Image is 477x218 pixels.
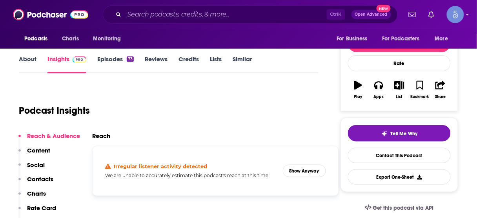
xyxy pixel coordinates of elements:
span: Charts [62,33,79,44]
span: For Business [337,33,368,44]
a: Show notifications dropdown [406,8,419,21]
a: Contact This Podcast [348,148,451,163]
button: open menu [377,31,431,46]
a: Show notifications dropdown [425,8,437,21]
div: Share [435,94,446,99]
span: Logged in as Spiral5-G1 [447,6,464,23]
a: Reviews [145,55,167,73]
button: open menu [430,31,458,46]
a: Credits [178,55,199,73]
button: Contacts [18,175,53,190]
span: For Podcasters [382,33,420,44]
a: InsightsPodchaser Pro [47,55,86,73]
p: Social [27,161,45,169]
button: Show Anyway [283,165,326,177]
h2: Reach [92,132,110,140]
span: Podcasts [24,33,47,44]
div: List [396,94,402,99]
div: Bookmark [411,94,429,99]
button: open menu [331,31,377,46]
a: Episodes73 [97,55,134,73]
h4: Irregular listener activity detected [114,163,208,169]
button: Charts [18,190,46,204]
img: User Profile [447,6,464,23]
button: Export One-Sheet [348,169,451,185]
a: About [19,55,36,73]
span: Monitoring [93,33,121,44]
button: Apps [368,76,389,104]
button: Content [18,147,50,161]
button: Share [430,76,451,104]
a: Similar [233,55,252,73]
button: Bookmark [410,76,430,104]
div: Play [354,94,362,99]
p: Contacts [27,175,53,183]
p: Charts [27,190,46,197]
input: Search podcasts, credits, & more... [124,8,327,21]
span: Open Advanced [355,13,388,16]
span: More [435,33,448,44]
div: Rate [348,55,451,71]
span: New [377,5,391,12]
a: Charts [57,31,84,46]
p: Reach & Audience [27,132,80,140]
button: open menu [87,31,131,46]
img: Podchaser - Follow, Share and Rate Podcasts [13,7,88,22]
button: tell me why sparkleTell Me Why [348,125,451,142]
span: Ctrl K [327,9,345,20]
button: Reach & Audience [18,132,80,147]
p: Content [27,147,50,154]
h1: Podcast Insights [19,105,90,116]
img: Podchaser Pro [73,56,86,63]
img: tell me why sparkle [381,131,388,137]
h5: We are unable to accurately estimate this podcast's reach at this time. [105,173,277,178]
div: Apps [374,94,384,99]
button: open menu [19,31,58,46]
button: List [389,76,410,104]
div: Search podcasts, credits, & more... [103,5,398,24]
div: 73 [127,56,134,62]
p: Rate Card [27,204,56,212]
a: Lists [210,55,222,73]
button: Social [18,161,45,176]
button: Play [348,76,368,104]
span: Get this podcast via API [373,205,434,211]
span: Tell Me Why [391,131,418,137]
button: Open AdvancedNew [351,10,391,19]
button: Show profile menu [447,6,464,23]
a: Get this podcast via API [359,198,440,218]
